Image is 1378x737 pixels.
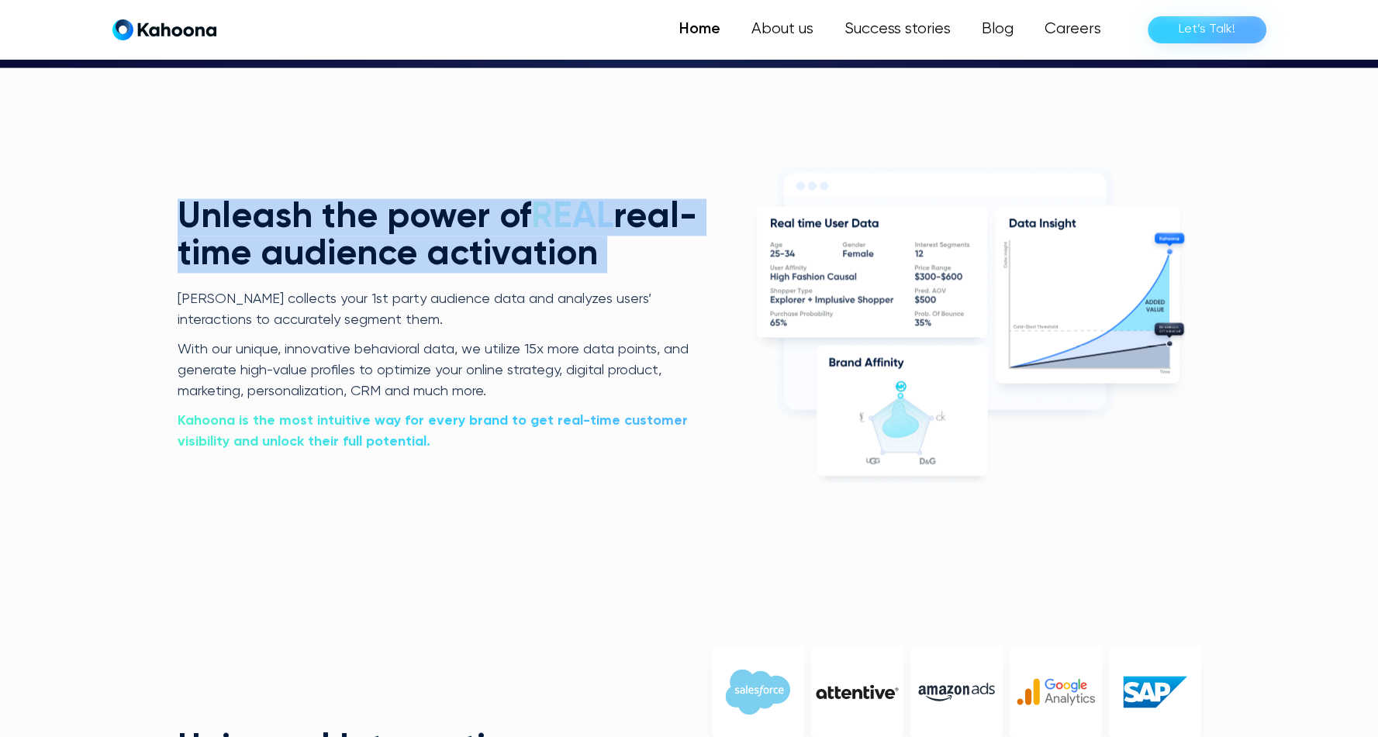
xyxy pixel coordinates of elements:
g: Pred. AOV [914,288,945,293]
g: $500 [914,295,935,304]
a: Success stories [829,14,966,45]
g: 65% [770,319,786,326]
p: With our unique, innovative behavioral data, we utilize 15x more data points, and generate high-v... [178,339,702,402]
g: 25-34 [770,250,795,257]
g: Data insight [1003,242,1008,267]
g: 35% [914,319,931,326]
g: Prob. Of Bounce [914,311,963,315]
g: Explorer + Implusive Shopper [770,296,893,305]
g: High Fashion Causal [770,273,855,281]
g: ADDEDVALUE [1145,300,1164,312]
a: Let’s Talk! [1148,16,1266,43]
a: home [112,19,216,41]
g: User Affinity [770,265,806,271]
p: [PERSON_NAME] collects your 1st party audience data and analyzes users’ interactions to accuratel... [178,288,702,331]
strong: Kahoona is the most intuitive way for every brand to get real-time customer visibility and unlock... [178,413,688,448]
h2: Unleash the power of real-time audience activation [178,198,702,273]
g: Shopper Type [770,288,812,294]
a: Home [664,14,736,45]
div: Let’s Talk! [1179,17,1235,42]
g: $300-$600 [914,272,962,281]
g: Data Insight [1009,219,1075,229]
g: Price Range [914,265,950,271]
span: REAL [531,198,613,234]
g: Brand Affinity [829,358,903,369]
g: Real time User Data [770,219,878,227]
g: Interest Segments [915,242,969,248]
g: Purchase Probability [770,311,833,317]
a: Blog [966,14,1029,45]
a: About us [736,14,829,45]
g: Gender [842,242,865,246]
a: Careers [1029,14,1117,45]
g: 12 [914,250,922,257]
